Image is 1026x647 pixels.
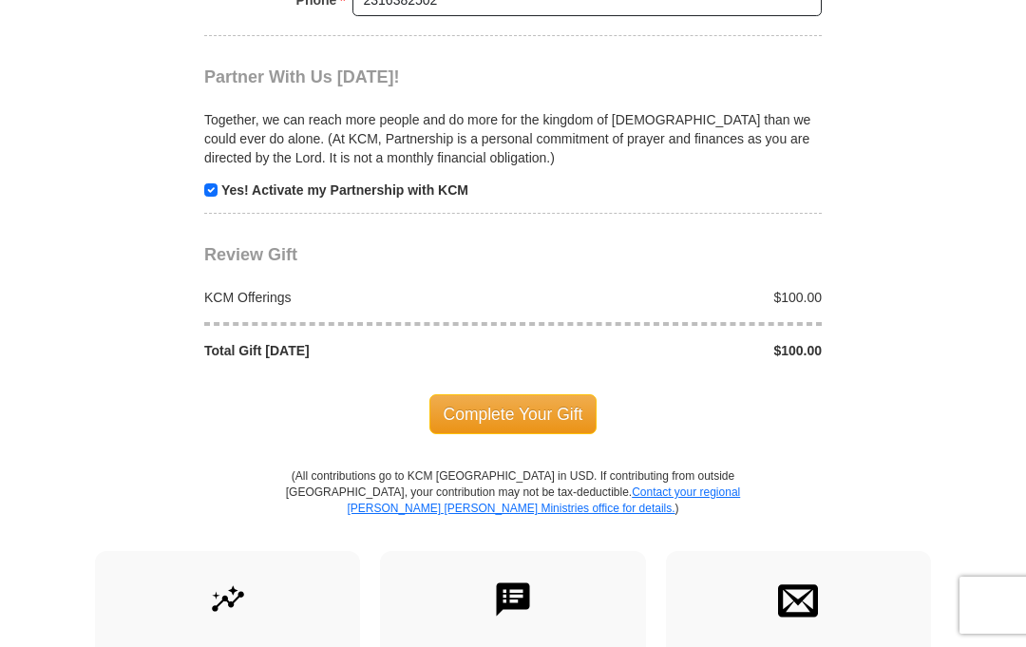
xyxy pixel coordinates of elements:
span: Partner With Us [DATE]! [204,67,400,86]
div: KCM Offerings [195,288,514,307]
p: Together, we can reach more people and do more for the kingdom of [DEMOGRAPHIC_DATA] than we coul... [204,110,822,167]
img: envelope.svg [778,580,818,619]
div: Total Gift [DATE] [195,341,514,360]
span: Complete Your Gift [429,394,598,434]
div: $100.00 [513,288,832,307]
p: (All contributions go to KCM [GEOGRAPHIC_DATA] in USD. If contributing from outside [GEOGRAPHIC_D... [285,468,741,551]
div: $100.00 [513,341,832,360]
strong: Yes! Activate my Partnership with KCM [221,182,468,198]
span: Review Gift [204,245,297,264]
img: give-by-stock.svg [208,580,248,619]
img: text-to-give.svg [493,580,533,619]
